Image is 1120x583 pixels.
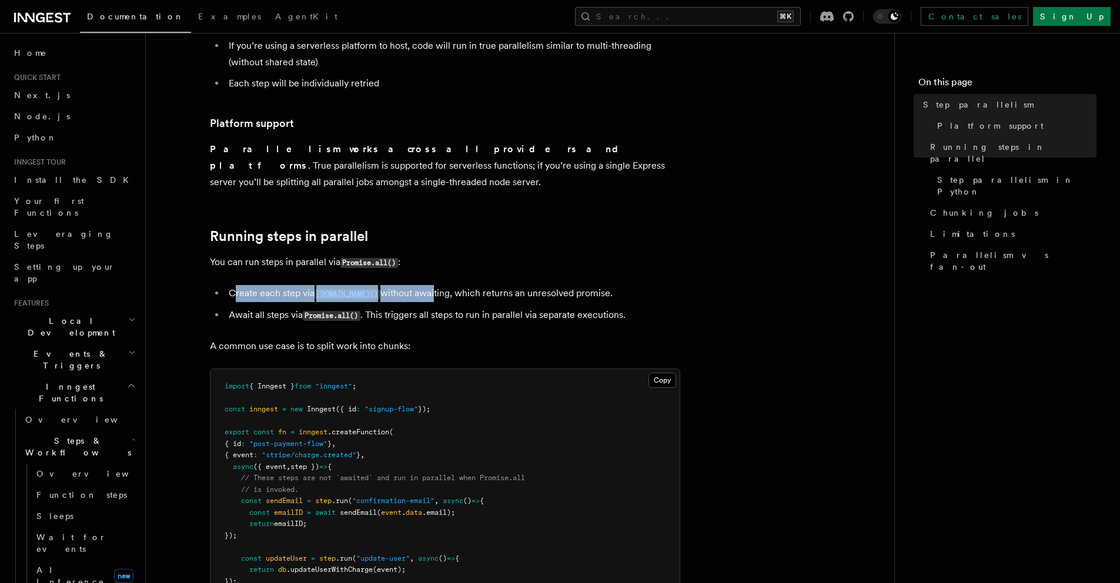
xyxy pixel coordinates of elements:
a: Setting up your app [9,256,138,289]
span: = [290,428,295,436]
span: step }) [290,463,319,471]
span: } [356,451,360,459]
a: Documentation [80,4,191,33]
h4: On this page [918,75,1096,94]
span: Inngest [307,405,336,413]
a: Step parallelism [918,94,1096,115]
span: Step parallelism in Python [937,174,1096,197]
span: Setting up your app [14,262,115,283]
span: Inngest tour [9,158,66,167]
span: => [472,497,480,505]
span: inngest [299,428,327,436]
li: If you’re using a serverless platform to host, code will run in true parallelism similar to multi... [225,38,680,71]
span: ({ event [253,463,286,471]
button: Local Development [9,310,138,343]
span: { Inngest } [249,382,295,390]
span: Overview [36,469,158,478]
span: from [295,382,311,390]
span: data [406,508,422,517]
span: : [253,451,258,459]
span: Local Development [9,315,128,339]
span: = [307,497,311,505]
span: sendEmail [266,497,303,505]
span: { [480,497,484,505]
span: ( [348,497,352,505]
button: Search...⌘K [575,7,801,26]
span: Running steps in parallel [930,141,1096,165]
button: Inngest Functions [9,376,138,409]
span: async [233,463,253,471]
span: Sleeps [36,511,73,521]
a: Parallelism vs fan-out [925,244,1096,277]
span: new [114,569,133,583]
span: = [311,554,315,562]
span: Leveraging Steps [14,229,113,250]
span: Inngest Functions [9,381,127,404]
span: Chunking jobs [930,207,1038,219]
span: step [315,497,332,505]
span: Quick start [9,73,61,82]
span: step [319,554,336,562]
span: = [282,405,286,413]
span: { [327,463,332,471]
a: Examples [191,4,268,32]
li: Await all steps via . This triggers all steps to run in parallel via separate executions. [225,307,680,324]
span: AgentKit [275,12,337,21]
p: . True parallelism is supported for serverless functions; if you’re using a single Express server... [210,141,680,190]
span: "stripe/charge.created" [262,451,356,459]
span: "signup-flow" [365,405,418,413]
span: Home [14,47,47,59]
span: Function steps [36,490,127,500]
span: () [463,497,472,505]
span: .createFunction [327,428,389,436]
span: Overview [25,415,146,424]
a: Contact sales [921,7,1028,26]
span: Examples [198,12,261,21]
span: "inngest" [315,382,352,390]
span: } [327,440,332,448]
span: .run [336,554,352,562]
span: db [278,565,286,574]
a: Platform support [210,115,294,132]
span: async [418,554,439,562]
span: const [241,554,262,562]
span: Next.js [14,91,70,100]
strong: Parallelism works across all providers and platforms [210,143,628,171]
a: Python [9,127,138,148]
span: ({ id [336,405,356,413]
span: return [249,520,274,528]
code: Promise.all() [340,258,398,268]
span: Features [9,299,49,308]
span: const [241,497,262,505]
span: = [307,508,311,517]
a: Sign Up [1033,7,1111,26]
a: Your first Functions [9,190,138,223]
span: ( [377,508,381,517]
span: : [241,440,245,448]
kbd: ⌘K [777,11,794,22]
span: , [332,440,336,448]
span: new [290,405,303,413]
span: => [447,554,455,562]
code: [DOMAIN_NAME]() [315,289,380,299]
a: [DOMAIN_NAME]() [315,287,380,299]
span: { [455,554,459,562]
a: Platform support [932,115,1096,136]
span: Events & Triggers [9,348,128,371]
span: async [443,497,463,505]
span: // is invoked. [241,485,299,494]
span: "confirmation-email" [352,497,434,505]
a: Running steps in parallel [925,136,1096,169]
a: Running steps in parallel [210,228,368,244]
span: , [360,451,365,459]
span: await [315,508,336,517]
span: . [402,508,406,517]
span: ( [389,428,393,436]
span: }); [418,405,430,413]
span: : [356,405,360,413]
a: Limitations [925,223,1096,244]
span: return [249,565,274,574]
a: Chunking jobs [925,202,1096,223]
p: You can run steps in parallel via : [210,254,680,271]
span: .email); [422,508,455,517]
